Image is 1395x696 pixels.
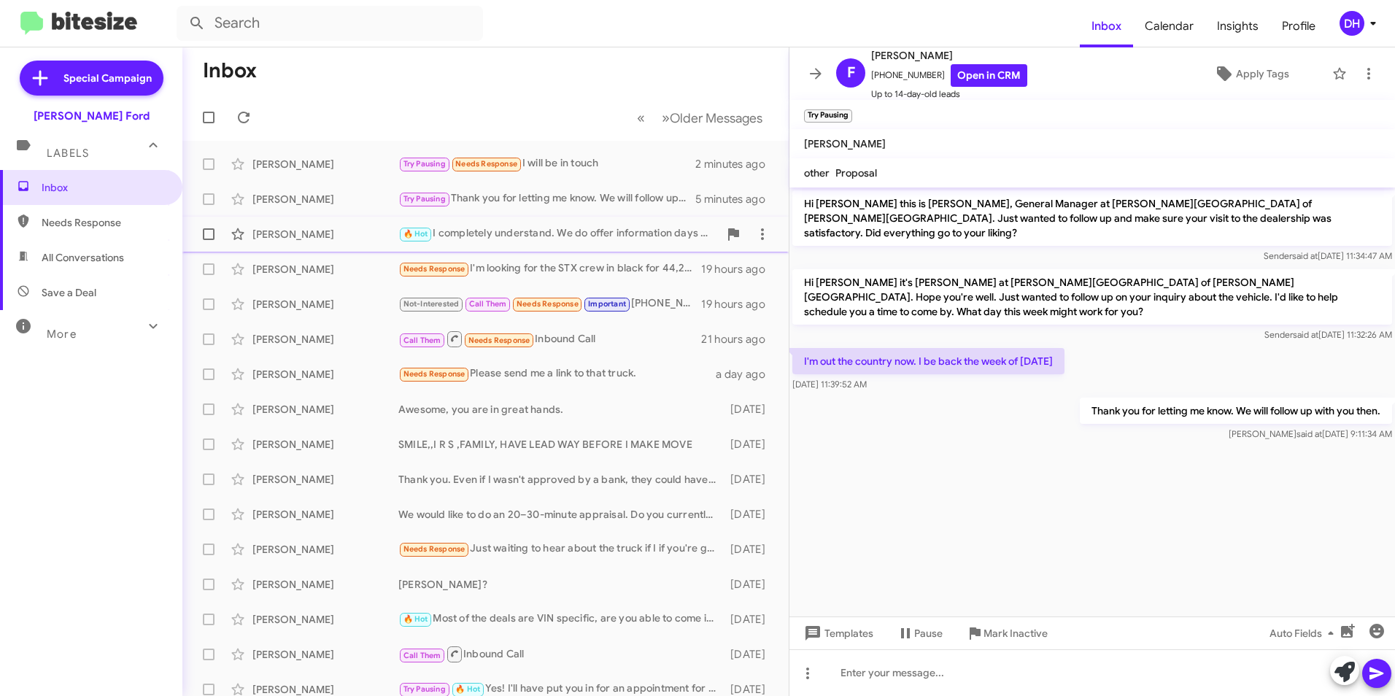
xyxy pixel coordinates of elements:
div: [PERSON_NAME] [252,542,398,557]
div: [PERSON_NAME] [252,437,398,452]
span: said at [1297,428,1322,439]
span: [PHONE_NUMBER] [871,64,1027,87]
div: 21 hours ago [701,332,777,347]
div: [DATE] [724,472,777,487]
span: Needs Response [455,159,517,169]
div: I completely understand. We do offer information days where you can come in and gather informatio... [398,225,719,242]
span: other [804,166,830,179]
div: [PERSON_NAME] [252,297,398,312]
div: Inbound Call [398,330,701,348]
div: [DATE] [724,507,777,522]
span: Needs Response [517,299,579,309]
div: a day ago [716,367,777,382]
p: Hi [PERSON_NAME] this is [PERSON_NAME], General Manager at [PERSON_NAME][GEOGRAPHIC_DATA] of [PER... [792,190,1392,246]
div: Thank you for letting me know. We will follow up with you then. [398,190,695,207]
div: Just waiting to hear about the truck if I if you're gonna let me have it or not [398,541,724,557]
span: More [47,328,77,341]
div: [PERSON_NAME] [252,472,398,487]
h1: Inbox [203,59,257,82]
p: I'm out the country now. I be back the week of [DATE] [792,348,1064,374]
div: Please send me a link to that truck. [398,366,716,382]
div: [PERSON_NAME] [252,647,398,662]
div: [PERSON_NAME] [252,192,398,206]
div: 5 minutes ago [695,192,777,206]
span: Try Pausing [403,159,446,169]
span: Sender [DATE] 11:32:26 AM [1264,329,1392,340]
span: Needs Response [403,544,465,554]
div: [PERSON_NAME] [252,612,398,627]
div: We would like to do an 20–30-minute appraisal. Do you currently owe anything on the vehicle? [398,507,724,522]
p: Hi [PERSON_NAME] it's [PERSON_NAME] at [PERSON_NAME][GEOGRAPHIC_DATA] of [PERSON_NAME][GEOGRAPHIC... [792,269,1392,325]
span: Needs Response [468,336,530,345]
span: Try Pausing [403,684,446,694]
button: Previous [628,103,654,133]
span: All Conversations [42,250,124,265]
span: Try Pausing [403,194,446,204]
div: [PERSON_NAME] [252,367,398,382]
span: Up to 14-day-old leads [871,87,1027,101]
span: Mark Inactive [984,620,1048,646]
div: [DATE] [724,542,777,557]
span: 🔥 Hot [403,614,428,624]
span: Needs Response [42,215,166,230]
span: Sender [DATE] 11:34:47 AM [1264,250,1392,261]
button: Apply Tags [1177,61,1325,87]
div: DH [1340,11,1364,36]
div: I will be in touch [398,155,695,172]
span: « [637,109,645,127]
div: Thank you. Even if I wasn't approved by a bank, they could have still let me know. [398,472,724,487]
div: 19 hours ago [701,262,777,277]
a: Inbox [1080,5,1133,47]
button: Auto Fields [1258,620,1351,646]
div: 2 minutes ago [695,157,777,171]
div: [PERSON_NAME] [252,577,398,592]
span: said at [1293,329,1318,340]
span: [PERSON_NAME] [804,137,886,150]
div: [PERSON_NAME] [252,227,398,241]
div: [PERSON_NAME] [252,507,398,522]
div: Inbound Call [398,645,724,663]
div: [PERSON_NAME] Ford [34,109,150,123]
div: [PERSON_NAME] [252,157,398,171]
div: Awesome, you are in great hands. [398,402,724,417]
span: Save a Deal [42,285,96,300]
button: Next [653,103,771,133]
button: Templates [789,620,885,646]
span: Special Campaign [63,71,152,85]
div: SMILE,,I R S ,FAMILY, HAVE LEAD WAY BEFORE I MAKE MOVE [398,437,724,452]
div: [PERSON_NAME] [252,402,398,417]
span: Call Them [403,336,441,345]
div: [PERSON_NAME] [252,332,398,347]
span: F [847,61,855,85]
a: Open in CRM [951,64,1027,87]
span: Proposal [835,166,877,179]
span: 🔥 Hot [403,229,428,239]
a: Special Campaign [20,61,163,96]
span: Older Messages [670,110,762,126]
span: Apply Tags [1236,61,1289,87]
span: Important [588,299,626,309]
div: [DATE] [724,647,777,662]
a: Calendar [1133,5,1205,47]
input: Search [177,6,483,41]
span: Call Them [403,651,441,660]
a: Insights [1205,5,1270,47]
a: Profile [1270,5,1327,47]
small: Try Pausing [804,109,852,123]
div: [PHONE_NUMBER] this the co-owner. Thanks [398,295,701,312]
div: I'm looking for the STX crew in black for 44,200 OTD. [398,260,701,277]
div: [PERSON_NAME]? [398,577,724,592]
span: [DATE] 11:39:52 AM [792,379,867,390]
div: [DATE] [724,437,777,452]
div: [DATE] [724,612,777,627]
span: Templates [801,620,873,646]
span: Not-Interested [403,299,460,309]
span: Needs Response [403,369,465,379]
span: Labels [47,147,89,160]
span: said at [1292,250,1318,261]
span: Pause [914,620,943,646]
div: Most of the deals are VIN specific, are you able to come in tonight or [DATE] to explore your veh... [398,611,724,627]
